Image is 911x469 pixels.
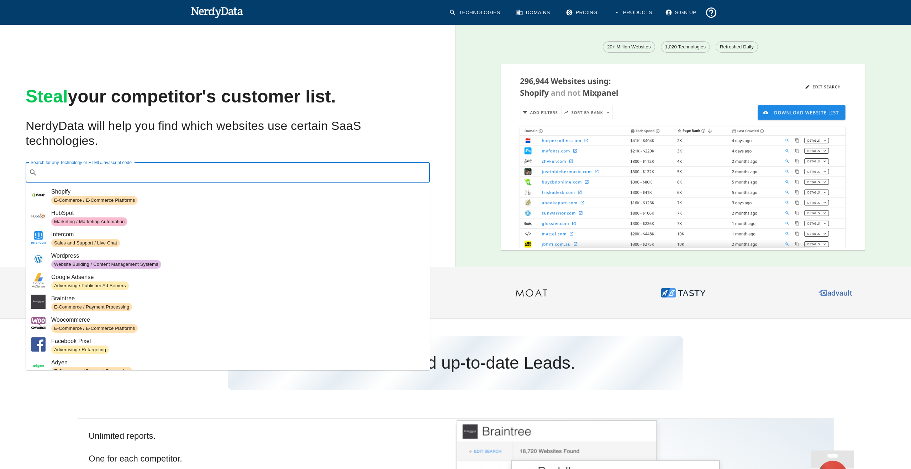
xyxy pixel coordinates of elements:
[31,159,132,165] label: Search for any Technology or HTML/Javascript code
[661,4,702,22] a: Sign Up
[26,86,430,107] h1: your competitor's customer list.
[51,218,127,225] span: Marketing / Marketing Automation
[445,4,506,22] a: Technologies
[51,230,424,239] span: Intercom
[562,4,603,22] a: Pricing
[716,43,758,51] span: Refreshed Daily
[660,270,706,316] img: ABTasty
[51,347,109,353] span: Advertising / Retargeting
[51,283,129,289] span: Advertising / Publisher Ad Servers
[509,270,554,316] img: Moat
[661,43,710,51] span: 1,020 Technologies
[51,368,132,375] span: E-Commerce / Payment Processing
[51,252,424,260] span: Wordpress
[51,240,120,247] span: Sales and Support / Live Chat
[51,273,424,281] span: Google Adsense
[51,261,161,268] span: Website Building / Content Management Systems
[51,188,424,196] span: Shopify
[51,316,424,324] span: Woocommerce
[26,118,430,148] h2: NerdyData will help you find which websites use certain SaaS technologies.
[716,41,758,53] a: Refreshed Daily
[51,197,138,204] span: E-Commerce / E-Commerce Platforms
[661,41,710,53] a: 1,020 Technologies
[609,4,658,22] button: Products
[51,358,424,367] span: Adyen
[702,4,720,22] button: Support and Documentation
[51,325,138,332] span: E-Commerce / E-Commerce Platforms
[51,209,424,217] span: HubSpot
[501,64,865,248] img: A screenshot of a report showing the total number of websites using Shopify
[812,270,858,316] img: Advault
[26,86,68,106] span: Steal
[51,294,424,303] span: Braintree
[603,43,654,51] span: 20+ Million Websites
[51,304,132,311] span: E-Commerce / Payment Processing
[603,41,655,53] a: 20+ Million Websites
[512,4,556,22] a: Domains
[191,5,243,19] img: NerdyData.com
[51,337,424,346] span: Facebook Pixel
[228,336,683,390] h3: Accurate and up-to-date Leads.
[89,430,444,464] h5: Unlimited reports. One for each competitor.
